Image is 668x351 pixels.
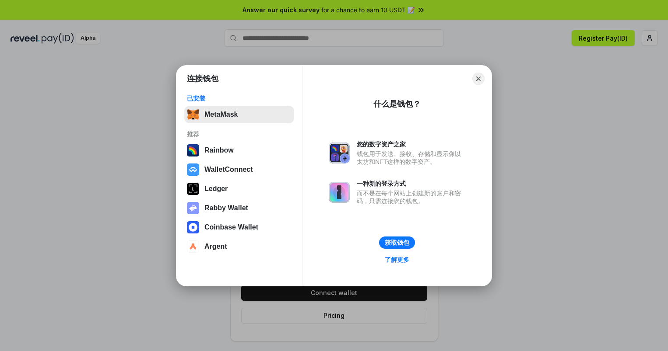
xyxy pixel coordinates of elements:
img: svg+xml,%3Csvg%20fill%3D%22none%22%20height%3D%2233%22%20viewBox%3D%220%200%2035%2033%22%20width%... [187,108,199,121]
div: 推荐 [187,130,292,138]
button: Rainbow [184,142,294,159]
div: 钱包用于发送、接收、存储和显示像以太坊和NFT这样的数字资产。 [357,150,465,166]
button: Ledger [184,180,294,198]
img: svg+xml,%3Csvg%20width%3D%2228%22%20height%3D%2228%22%20viewBox%3D%220%200%2028%2028%22%20fill%3D... [187,221,199,233]
div: Rabby Wallet [204,204,248,212]
img: svg+xml,%3Csvg%20xmlns%3D%22http%3A%2F%2Fwww.w3.org%2F2000%2Fsvg%22%20fill%3D%22none%22%20viewBox... [187,202,199,214]
button: Argent [184,238,294,255]
img: svg+xml,%3Csvg%20xmlns%3D%22http%3A%2F%2Fwww.w3.org%2F2000%2Fsvg%22%20fill%3D%22none%22%20viewBox... [329,142,350,163]
div: 一种新的登录方式 [357,180,465,188]
a: 了解更多 [380,254,415,265]
img: svg+xml,%3Csvg%20width%3D%22120%22%20height%3D%22120%22%20viewBox%3D%220%200%20120%20120%22%20fil... [187,144,199,156]
img: svg+xml,%3Csvg%20width%3D%2228%22%20height%3D%2228%22%20viewBox%3D%220%200%2028%2028%22%20fill%3D... [187,163,199,176]
button: WalletConnect [184,161,294,178]
button: Rabby Wallet [184,199,294,217]
div: MetaMask [204,111,238,118]
div: 什么是钱包？ [373,99,421,109]
div: WalletConnect [204,166,253,174]
div: 获取钱包 [385,239,409,247]
img: svg+xml,%3Csvg%20width%3D%2228%22%20height%3D%2228%22%20viewBox%3D%220%200%2028%2028%22%20fill%3D... [187,240,199,253]
button: MetaMask [184,106,294,123]
button: 获取钱包 [379,236,415,249]
div: 已安装 [187,94,292,102]
button: Close [472,73,485,85]
div: Argent [204,243,227,250]
button: Coinbase Wallet [184,219,294,236]
div: 了解更多 [385,256,409,264]
img: svg+xml,%3Csvg%20xmlns%3D%22http%3A%2F%2Fwww.w3.org%2F2000%2Fsvg%22%20fill%3D%22none%22%20viewBox... [329,182,350,203]
h1: 连接钱包 [187,73,218,84]
div: Rainbow [204,146,234,154]
img: svg+xml,%3Csvg%20xmlns%3D%22http%3A%2F%2Fwww.w3.org%2F2000%2Fsvg%22%20width%3D%2228%22%20height%3... [187,183,199,195]
div: 您的数字资产之家 [357,140,465,148]
div: 而不是在每个网站上创建新的账户和密码，只需连接您的钱包。 [357,189,465,205]
div: Coinbase Wallet [204,223,258,231]
div: Ledger [204,185,228,193]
